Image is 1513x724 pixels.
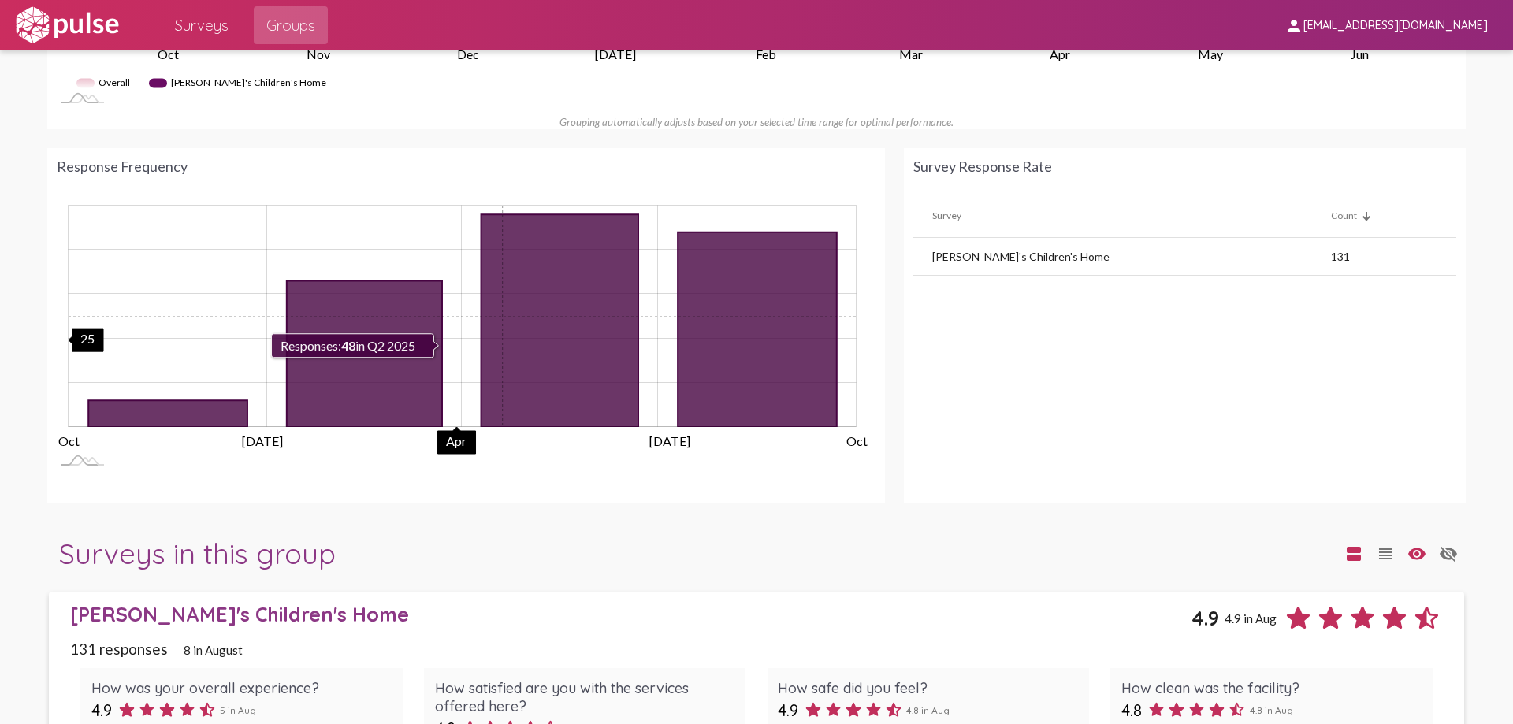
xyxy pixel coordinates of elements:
div: [PERSON_NAME]'s Children's Home [70,602,1192,626]
tspan: [DATE] [649,433,690,448]
mat-icon: person [1284,17,1303,35]
div: Count [1331,210,1438,221]
g: Legend [76,71,1435,95]
span: 5 in Aug [220,704,256,716]
mat-icon: language [1344,544,1363,563]
span: 8 in August [184,643,243,657]
span: [EMAIL_ADDRESS][DOMAIN_NAME] [1303,19,1488,33]
g: Responses [88,214,837,427]
div: Survey [932,210,961,221]
span: 4.9 in Aug [1225,611,1277,626]
span: 131 responses [70,640,168,658]
span: 4.9 [1191,606,1219,630]
tspan: [DATE] [241,433,282,448]
div: Count [1331,210,1357,221]
g: 48 2025-04-01 [481,214,638,427]
tspan: Oct [158,46,179,61]
img: white-logo.svg [13,6,121,45]
tspan: Oct [846,433,867,448]
small: Grouping automatically adjusts based on your selected time range for optimal performance. [559,116,954,128]
tspan: Jun [1350,46,1368,61]
div: Survey Response Rate [913,158,1456,175]
div: Survey [932,210,1331,221]
a: Groups [254,6,328,44]
mat-icon: language [1407,544,1426,563]
tspan: Dec [456,46,478,61]
g: Colette's Children's Home [149,71,326,95]
span: Surveys in this group [59,536,336,571]
div: How was your overall experience? [91,679,392,697]
div: How satisfied are you with the services offered here? [435,679,735,715]
button: language [1433,537,1464,569]
tspan: Feb [755,46,775,61]
mat-icon: language [1439,544,1458,563]
span: Surveys [175,11,229,39]
span: 4.8 in Aug [906,704,950,716]
button: language [1370,537,1401,569]
span: Groups [266,11,315,39]
div: How safe did you feel? [778,679,1078,697]
g: Chart [58,206,867,448]
tspan: Oct [58,433,79,448]
button: [EMAIL_ADDRESS][DOMAIN_NAME] [1272,10,1500,39]
tspan: Mar [898,46,922,61]
span: 4.8 in Aug [1250,704,1293,716]
tspan: May [1197,46,1223,61]
tspan: Nov [307,46,331,61]
tspan: Apr [450,433,470,448]
div: Response Frequency [57,158,875,175]
tspan: [DATE] [595,46,636,61]
td: [PERSON_NAME]'s Children's Home [913,238,1331,276]
span: 4.9 [778,700,798,720]
mat-icon: language [1376,544,1395,563]
div: How clean was the facility? [1121,679,1422,697]
a: Surveys [162,6,241,44]
span: 4.8 [1121,700,1142,720]
button: language [1401,537,1433,569]
td: 131 [1331,238,1457,276]
button: language [1338,537,1370,569]
span: 4.9 [91,700,112,720]
g: Overall [76,71,133,95]
tspan: Apr [1049,46,1069,61]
